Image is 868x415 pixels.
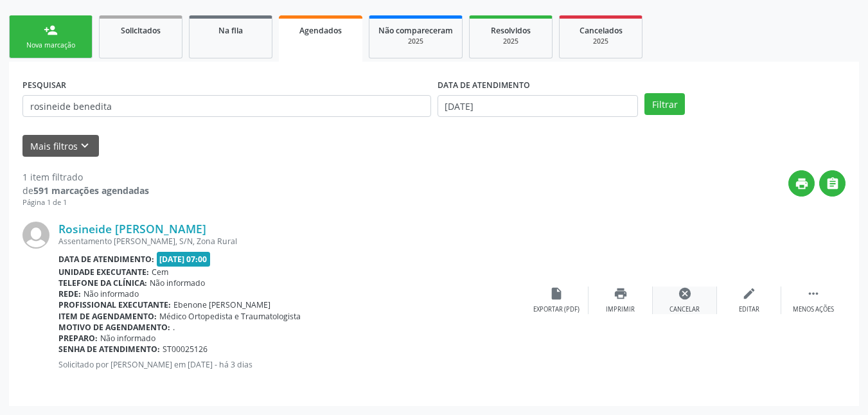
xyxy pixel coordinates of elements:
[795,177,809,191] i: print
[22,222,49,249] img: img
[569,37,633,46] div: 2025
[58,333,98,344] b: Preparo:
[793,305,834,314] div: Menos ações
[22,184,149,197] div: de
[491,25,531,36] span: Resolvidos
[819,170,846,197] button: 
[614,287,628,301] i: print
[479,37,543,46] div: 2025
[22,197,149,208] div: Página 1 de 1
[58,288,81,299] b: Rede:
[33,184,149,197] strong: 591 marcações agendadas
[58,222,206,236] a: Rosineide [PERSON_NAME]
[806,287,820,301] i: 
[22,95,431,117] input: Nome, CNS
[678,287,692,301] i: cancel
[58,254,154,265] b: Data de atendimento:
[150,278,205,288] span: Não informado
[549,287,563,301] i: insert_drive_file
[606,305,635,314] div: Imprimir
[438,75,530,95] label: DATA DE ATENDIMENTO
[58,322,170,333] b: Motivo de agendamento:
[152,267,168,278] span: Cem
[58,278,147,288] b: Telefone da clínica:
[163,344,208,355] span: ST00025126
[826,177,840,191] i: 
[173,322,175,333] span: .
[788,170,815,197] button: print
[58,344,160,355] b: Senha de atendimento:
[84,288,139,299] span: Não informado
[742,287,756,301] i: edit
[438,95,639,117] input: Selecione um intervalo
[299,25,342,36] span: Agendados
[218,25,243,36] span: Na fila
[58,299,171,310] b: Profissional executante:
[58,267,149,278] b: Unidade executante:
[378,37,453,46] div: 2025
[22,135,99,157] button: Mais filtroskeyboard_arrow_down
[173,299,270,310] span: Ebenone [PERSON_NAME]
[159,311,301,322] span: Médico Ortopedista e Traumatologista
[739,305,759,314] div: Editar
[378,25,453,36] span: Não compareceram
[533,305,580,314] div: Exportar (PDF)
[22,170,149,184] div: 1 item filtrado
[78,139,92,153] i: keyboard_arrow_down
[644,93,685,115] button: Filtrar
[58,236,524,247] div: Assentamento [PERSON_NAME], S/N, Zona Rural
[157,252,211,267] span: [DATE] 07:00
[58,311,157,322] b: Item de agendamento:
[58,359,524,370] p: Solicitado por [PERSON_NAME] em [DATE] - há 3 dias
[580,25,623,36] span: Cancelados
[121,25,161,36] span: Solicitados
[44,23,58,37] div: person_add
[100,333,155,344] span: Não informado
[19,40,83,50] div: Nova marcação
[22,75,66,95] label: PESQUISAR
[669,305,700,314] div: Cancelar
